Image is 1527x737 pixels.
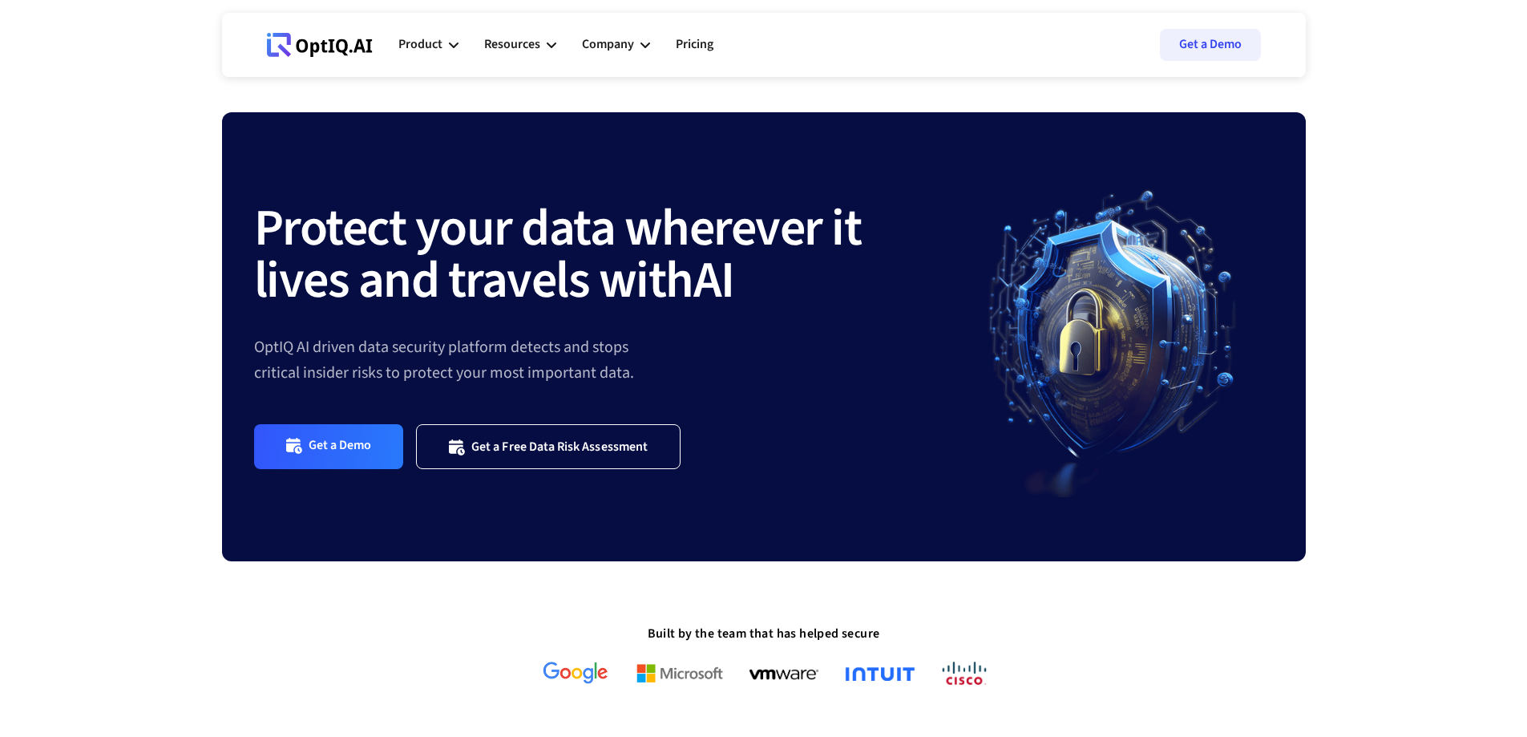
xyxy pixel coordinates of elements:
[254,424,404,468] a: Get a Demo
[398,34,442,55] div: Product
[267,21,373,69] a: Webflow Homepage
[267,56,268,57] div: Webflow Homepage
[693,244,734,318] strong: AI
[471,439,648,455] div: Get a Free Data Risk Assessment
[309,437,372,456] div: Get a Demo
[416,424,681,468] a: Get a Free Data Risk Assessment
[676,21,713,69] a: Pricing
[1160,29,1261,61] a: Get a Demo
[484,21,556,69] div: Resources
[254,334,953,386] div: OptIQ AI driven data security platform detects and stops critical insider risks to protect your m...
[398,21,459,69] div: Product
[582,34,634,55] div: Company
[254,192,862,318] strong: Protect your data wherever it lives and travels with
[582,21,650,69] div: Company
[484,34,540,55] div: Resources
[648,625,880,642] strong: Built by the team that has helped secure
